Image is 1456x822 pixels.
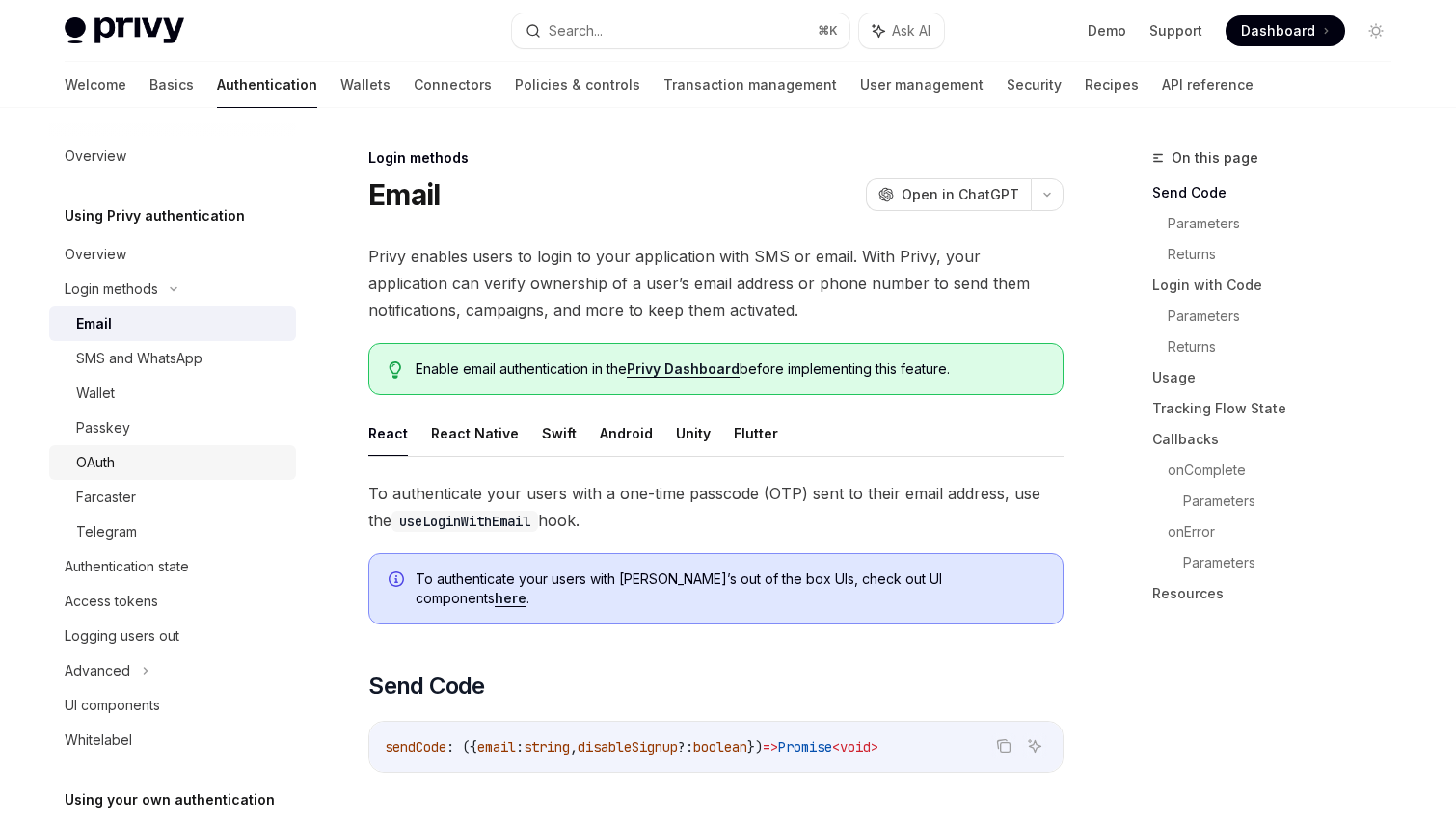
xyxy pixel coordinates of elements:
[1152,177,1407,208] a: Send Code
[1168,517,1407,547] a: onError
[416,359,1043,379] span: Enable email authentication in the before implementing this feature.
[49,139,296,173] a: Overview
[832,738,840,756] span: <
[389,361,402,379] svg: Tip
[1152,424,1407,455] a: Callbacks
[515,62,640,108] a: Policies & controls
[600,411,653,456] button: Android
[65,555,189,578] div: Authentication state
[495,590,526,607] a: here
[693,738,747,756] span: boolean
[1022,733,1047,758] button: Ask AI
[49,549,296,584] a: Authentication state
[49,515,296,549] a: Telegram
[76,451,115,474] div: OAuth
[991,733,1016,758] button: Copy the contents from the code block
[65,204,245,227] h5: Using Privy authentication
[1183,547,1407,578] a: Parameters
[892,21,930,40] span: Ask AI
[676,411,711,456] button: Unity
[368,671,485,702] span: Send Code
[859,13,944,48] button: Ask AI
[860,62,984,108] a: User management
[49,480,296,515] a: Farcaster
[516,738,524,756] span: :
[49,306,296,341] a: Email
[76,486,136,509] div: Farcaster
[578,738,678,756] span: disableSignup
[678,738,693,756] span: ?:
[65,62,126,108] a: Welcome
[368,148,1064,168] div: Login methods
[1168,331,1407,362] a: Returns
[149,62,194,108] a: Basics
[65,590,158,613] div: Access tokens
[871,738,878,756] span: >
[524,738,570,756] span: string
[902,185,1019,204] span: Open in ChatGPT
[1152,270,1407,301] a: Login with Code
[1085,62,1139,108] a: Recipes
[663,62,837,108] a: Transaction management
[1168,301,1407,331] a: Parameters
[49,688,296,723] a: UI components
[446,738,477,756] span: : ({
[1152,393,1407,424] a: Tracking Flow State
[385,738,446,756] span: sendCode
[1168,455,1407,486] a: onComplete
[1361,15,1391,46] button: Toggle dark mode
[747,738,763,756] span: })
[1183,486,1407,517] a: Parameters
[414,62,492,108] a: Connectors
[734,411,778,456] button: Flutter
[389,571,408,591] svg: Info
[391,511,538,532] code: useLoginWithEmail
[65,694,160,717] div: UI components
[840,738,871,756] span: void
[416,570,1043,608] span: To authenticate your users with [PERSON_NAME]’s out of the box UIs, check out UI components .
[217,62,317,108] a: Authentication
[65,729,132,752] div: Whitelabel
[1241,21,1315,40] span: Dashboard
[65,788,275,811] h5: Using your own authentication
[1168,208,1407,239] a: Parameters
[1088,21,1126,40] a: Demo
[65,278,158,301] div: Login methods
[778,738,832,756] span: Promise
[76,382,115,405] div: Wallet
[49,445,296,480] a: OAuth
[818,23,838,39] span: ⌘ K
[368,243,1064,324] span: Privy enables users to login to your application with SMS or email. With Privy, your application ...
[340,62,391,108] a: Wallets
[65,659,130,682] div: Advanced
[1226,15,1345,46] a: Dashboard
[49,376,296,411] a: Wallet
[1152,578,1407,609] a: Resources
[76,520,137,544] div: Telegram
[49,237,296,272] a: Overview
[570,738,578,756] span: ,
[1007,62,1062,108] a: Security
[477,738,516,756] span: email
[49,723,296,757] a: Whitelabel
[1172,146,1258,170] span: On this page
[512,13,849,48] button: Search...⌘K
[542,411,577,456] button: Swift
[76,347,202,370] div: SMS and WhatsApp
[368,480,1064,534] span: To authenticate your users with a one-time passcode (OTP) sent to their email address, use the hook.
[1149,21,1202,40] a: Support
[368,411,408,456] button: React
[368,177,440,212] h1: Email
[49,411,296,445] a: Passkey
[65,17,184,44] img: light logo
[866,178,1031,211] button: Open in ChatGPT
[76,312,112,335] div: Email
[49,341,296,376] a: SMS and WhatsApp
[65,145,126,168] div: Overview
[1152,362,1407,393] a: Usage
[763,738,778,756] span: =>
[49,619,296,653] a: Logging users out
[431,411,519,456] button: React Native
[627,360,740,378] a: Privy Dashboard
[49,584,296,619] a: Access tokens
